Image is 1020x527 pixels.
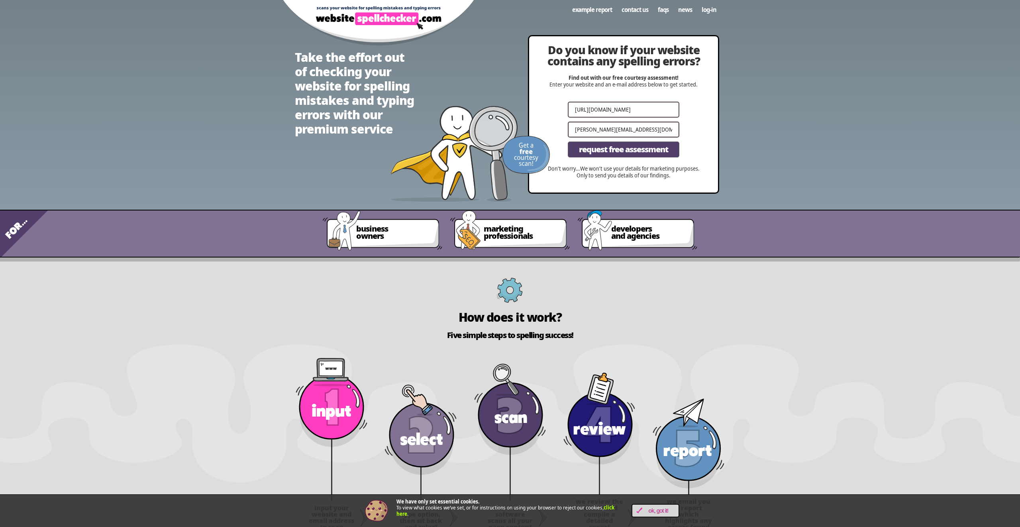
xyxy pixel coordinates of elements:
strong: Find out with our free courtesy assessment! [569,74,679,81]
a: FAQs [653,2,673,17]
span: OK, Got it! [642,507,675,514]
h2: Do you know if your website contains any spelling errors? [545,44,702,67]
a: OK, Got it! [632,504,679,517]
a: News [673,2,697,17]
span: Request Free Assessment [579,146,668,153]
p: Don’t worry…We won’t use your details for marketing purposes. Only to send you details of our fin... [545,165,702,179]
input: eg https://www.mywebsite.com/ [568,102,679,118]
a: Example Report [567,2,617,17]
input: Your email address [568,122,679,138]
a: click here [396,504,614,517]
h2: Five simple steps to spelling success! [287,331,733,339]
img: Step 2: Select [385,383,457,475]
img: Get a FREE courtesy scan! [502,136,550,174]
strong: We have only set essential cookies. [396,498,480,505]
p: Enter your website and an e-mail address below to get started. [545,75,702,88]
img: Cookie [365,499,388,523]
img: website spellchecker scans your website looking for spelling mistakes [390,106,518,202]
a: Contact us [617,2,653,17]
span: business owners [356,225,433,240]
p: To view what cookies we’ve set, or for instructions on using your browser to reject our cookies, . [396,499,620,517]
a: businessowners [347,220,442,253]
a: developersand agencies [602,220,697,253]
img: Step1: Input [296,355,367,447]
button: Request Free Assessment [568,142,679,157]
span: marketing professionals [484,225,560,240]
a: marketingprofessionals [474,220,570,253]
h2: How does it work? [287,311,733,323]
a: Log-in [697,2,721,17]
h1: Take the effort out of checking your website for spelling mistakes and typing errors with our pre... [295,50,414,136]
span: developers and agencies [611,225,688,240]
